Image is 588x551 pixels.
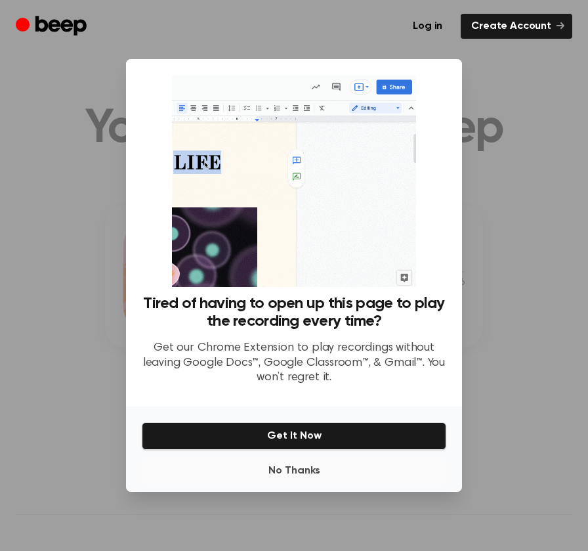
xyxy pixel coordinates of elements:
[461,14,572,39] a: Create Account
[142,422,446,450] button: Get It Now
[142,458,446,484] button: No Thanks
[16,14,90,39] a: Beep
[172,75,415,287] img: Beep extension in action
[402,14,453,39] a: Log in
[142,295,446,330] h3: Tired of having to open up this page to play the recording every time?
[142,341,446,386] p: Get our Chrome Extension to play recordings without leaving Google Docs™, Google Classroom™, & Gm...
